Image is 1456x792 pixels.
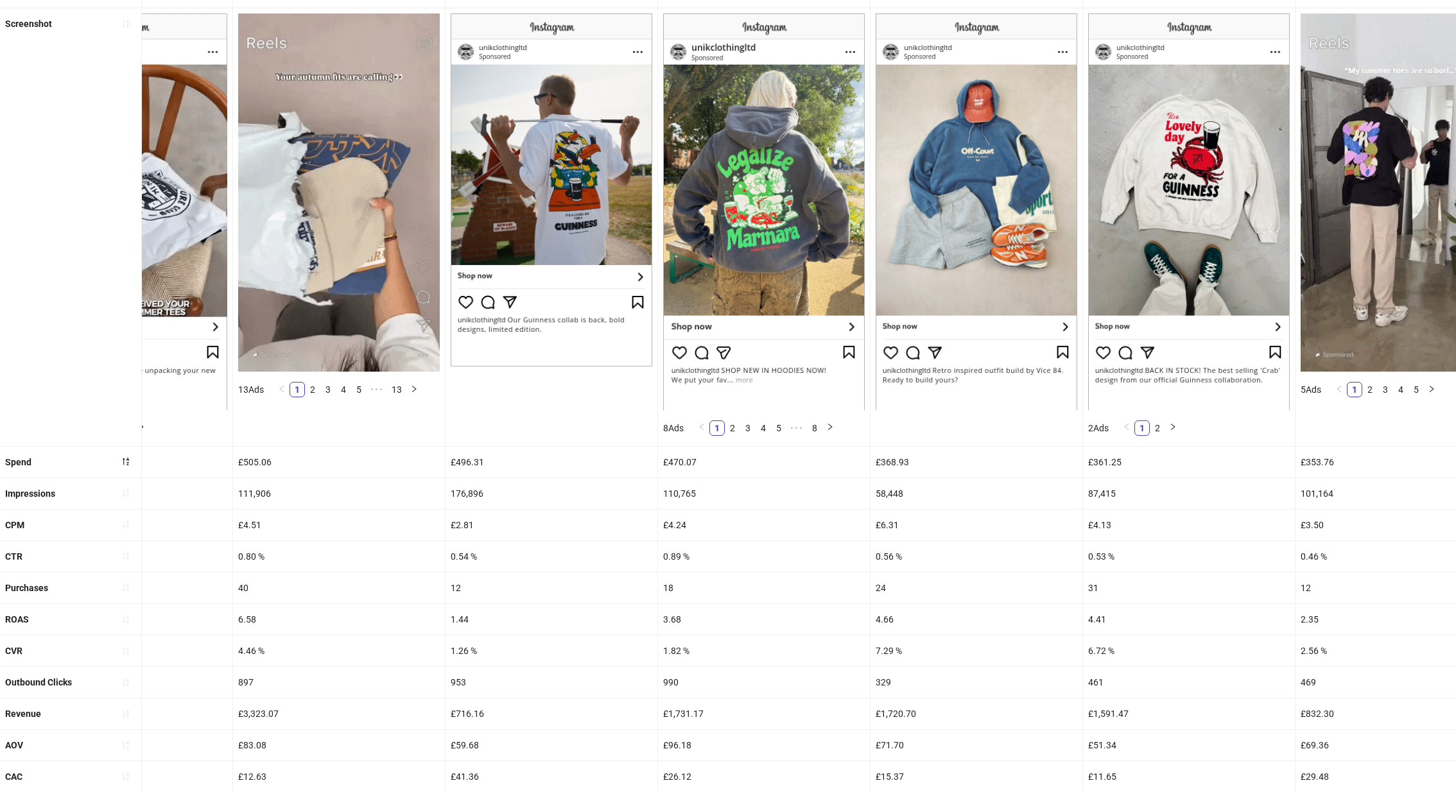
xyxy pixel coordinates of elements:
[1393,382,1408,397] li: 4
[1378,382,1393,397] li: 3
[1134,420,1150,436] li: 1
[367,382,387,397] li: Next 5 Pages
[5,583,48,593] b: Purchases
[663,13,865,409] img: Screenshot 120232708597040356
[710,421,724,435] a: 1
[756,421,770,435] a: 4
[658,730,870,761] div: £96.18
[1165,420,1181,436] button: right
[1428,385,1435,393] span: right
[1363,383,1377,397] a: 2
[5,488,55,499] b: Impressions
[1123,423,1131,431] span: left
[446,572,657,603] div: 12
[1331,382,1347,397] button: left
[1335,385,1343,393] span: left
[1150,420,1165,436] li: 2
[1083,572,1295,603] div: 31
[658,510,870,540] div: £4.24
[658,635,870,666] div: 1.82 %
[290,383,304,397] a: 1
[367,382,387,397] span: •••
[771,420,786,436] li: 5
[121,678,130,687] span: sort-ascending
[658,447,870,478] div: £470.07
[871,730,1082,761] div: £71.70
[336,383,351,397] a: 4
[121,646,130,655] span: sort-ascending
[663,423,684,433] span: 8 Ads
[1088,423,1109,433] span: 2 Ads
[1119,420,1134,436] button: left
[121,709,130,718] span: sort-ascending
[1083,541,1295,572] div: 0.53 %
[121,615,130,624] span: sort-ascending
[5,520,24,530] b: CPM
[233,447,445,478] div: £505.06
[694,420,709,436] li: Previous Page
[1135,421,1149,435] a: 1
[410,385,418,393] span: right
[1083,447,1295,478] div: £361.25
[305,382,320,397] li: 2
[1083,761,1295,792] div: £11.65
[406,382,422,397] li: Next Page
[387,382,406,397] li: 13
[290,382,305,397] li: 1
[871,541,1082,572] div: 0.56 %
[658,604,870,635] div: 3.68
[121,583,130,592] span: sort-ascending
[1331,382,1347,397] li: Previous Page
[1088,13,1290,409] img: Screenshot 120230995831440356
[446,667,657,698] div: 953
[709,420,725,436] li: 1
[807,420,822,436] li: 8
[451,13,652,366] img: Screenshot 120227833596270356
[351,382,367,397] li: 5
[1083,635,1295,666] div: 6.72 %
[233,698,445,729] div: £3,323.07
[406,382,422,397] button: right
[5,709,41,719] b: Revenue
[238,13,440,372] img: Screenshot 120232711850140356
[446,510,657,540] div: £2.81
[1083,667,1295,698] div: 461
[1409,383,1423,397] a: 5
[5,551,22,562] b: CTR
[233,667,445,698] div: 897
[822,420,838,436] button: right
[658,572,870,603] div: 18
[1362,382,1378,397] li: 2
[121,520,130,529] span: sort-ascending
[321,383,335,397] a: 3
[1378,383,1392,397] a: 3
[1165,420,1181,436] li: Next Page
[786,420,807,436] span: •••
[772,421,786,435] a: 5
[871,604,1082,635] div: 4.66
[388,383,406,397] a: 13
[446,541,657,572] div: 0.54 %
[871,667,1082,698] div: 329
[121,457,130,466] span: sort-descending
[336,382,351,397] li: 4
[1394,383,1408,397] a: 4
[1408,382,1424,397] li: 5
[871,635,1082,666] div: 7.29 %
[658,761,870,792] div: £26.12
[274,382,290,397] button: left
[233,604,445,635] div: 6.58
[5,771,22,782] b: CAC
[1169,423,1177,431] span: right
[446,635,657,666] div: 1.26 %
[274,382,290,397] li: Previous Page
[121,551,130,560] span: sort-ascending
[1083,730,1295,761] div: £51.34
[871,478,1082,509] div: 58,448
[1347,382,1362,397] li: 1
[1150,421,1165,435] a: 2
[1348,383,1362,397] a: 1
[1083,698,1295,729] div: £1,591.47
[826,423,834,431] span: right
[446,698,657,729] div: £716.16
